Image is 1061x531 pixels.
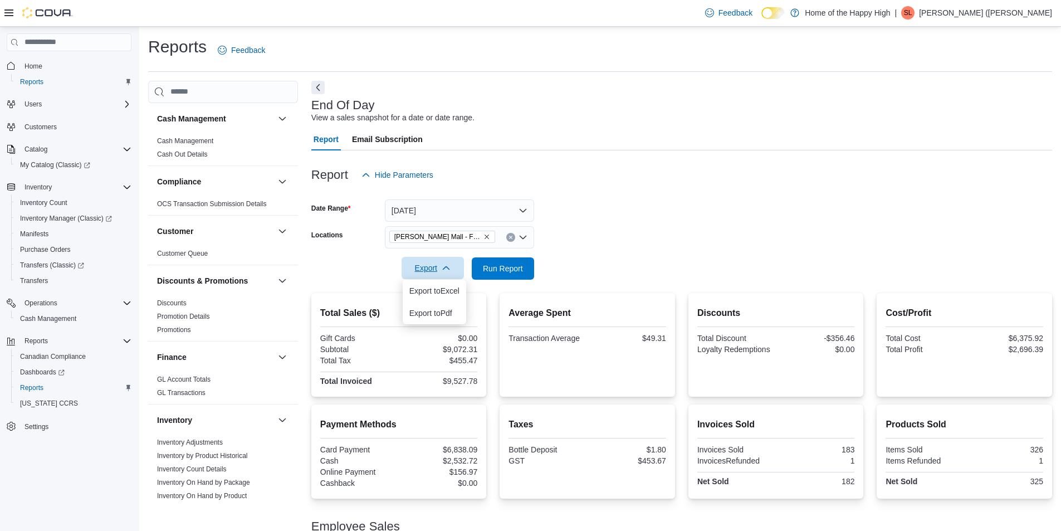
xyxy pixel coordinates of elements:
button: Transfers [11,273,136,289]
span: Transfers [16,274,131,288]
a: Settings [20,420,53,433]
button: Users [2,96,136,112]
span: Feedback [231,45,265,56]
button: Inventory [157,415,273,426]
div: $6,838.09 [401,445,477,454]
a: Cash Management [16,312,81,325]
div: $1.80 [590,445,666,454]
button: Customers [2,119,136,135]
div: 1 [778,456,854,465]
button: Export [402,257,464,279]
h2: Taxes [509,418,666,431]
span: Catalog [25,145,47,154]
div: $9,527.78 [401,377,477,386]
a: Promotions [157,326,191,334]
span: GL Transactions [157,388,206,397]
span: Dashboards [20,368,65,377]
span: Reports [16,75,131,89]
span: Export to Pdf [409,309,459,318]
label: Locations [311,231,343,240]
span: Transfers [20,276,48,285]
span: Export to Excel [409,286,459,295]
span: Canadian Compliance [16,350,131,363]
span: Transfers (Classic) [16,259,131,272]
button: Manifests [11,226,136,242]
a: Customer Queue [157,250,208,257]
a: Dashboards [11,364,136,380]
span: Report [314,128,339,150]
a: GL Account Totals [157,376,211,383]
button: Cash Management [11,311,136,327]
div: $49.31 [590,334,666,343]
span: SL [904,6,912,20]
a: Transfers [16,274,52,288]
h3: Finance [157,352,187,363]
button: Customer [276,225,289,238]
img: Cova [22,7,72,18]
strong: Total Invoiced [320,377,372,386]
span: Canadian Compliance [20,352,86,361]
div: 1 [967,456,1043,465]
input: Dark Mode [761,7,785,19]
div: 182 [778,477,854,486]
button: Hide Parameters [357,164,438,186]
div: Subtotal [320,345,397,354]
button: Reports [11,74,136,90]
div: Discounts & Promotions [148,296,298,341]
a: Inventory by Product Historical [157,452,248,460]
div: 326 [967,445,1043,454]
span: Inventory Adjustments [157,438,223,447]
span: Export [408,257,457,279]
div: Card Payment [320,445,397,454]
div: View a sales snapshot for a date or date range. [311,112,475,124]
span: Settings [25,422,48,431]
a: Reports [16,75,48,89]
h3: Compliance [157,176,201,187]
h2: Invoices Sold [697,418,855,431]
h1: Reports [148,36,207,58]
div: Customer [148,247,298,265]
div: $0.00 [401,334,477,343]
span: Operations [25,299,57,308]
nav: Complex example [7,53,131,464]
span: Promotions [157,325,191,334]
span: Inventory Count [16,196,131,210]
div: Cashback [320,479,397,488]
a: Inventory Count Details [157,465,227,473]
span: Customers [20,120,131,134]
button: Customer [157,226,273,237]
div: InvoicesRefunded [697,456,774,465]
a: Inventory On Hand by Package [157,479,250,486]
div: $156.97 [401,467,477,476]
span: Purchase Orders [20,245,71,254]
h2: Discounts [697,306,855,320]
div: $0.00 [401,479,477,488]
span: Inventory [25,183,52,192]
button: Catalog [2,142,136,157]
a: Dashboards [16,366,69,379]
h2: Payment Methods [320,418,478,431]
div: 325 [967,477,1043,486]
button: Clear input [506,233,515,242]
button: Purchase Orders [11,242,136,257]
span: Email Subscription [352,128,423,150]
div: $455.47 [401,356,477,365]
button: Open list of options [519,233,527,242]
span: Cash Management [20,314,76,323]
h2: Total Sales ($) [320,306,478,320]
a: My Catalog (Classic) [11,157,136,173]
a: Reports [16,381,48,394]
button: Operations [2,295,136,311]
span: [US_STATE] CCRS [20,399,78,408]
button: [DATE] [385,199,534,222]
button: Remove Stettler - Stettler Mall - Fire & Flower from selection in this group [483,233,490,240]
div: $453.67 [590,456,666,465]
div: 183 [778,445,854,454]
span: Settings [20,419,131,433]
div: $2,696.39 [967,345,1043,354]
div: Cash Management [148,134,298,165]
div: GST [509,456,585,465]
button: Canadian Compliance [11,349,136,364]
a: Customers [20,120,61,134]
div: Gift Cards [320,334,397,343]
